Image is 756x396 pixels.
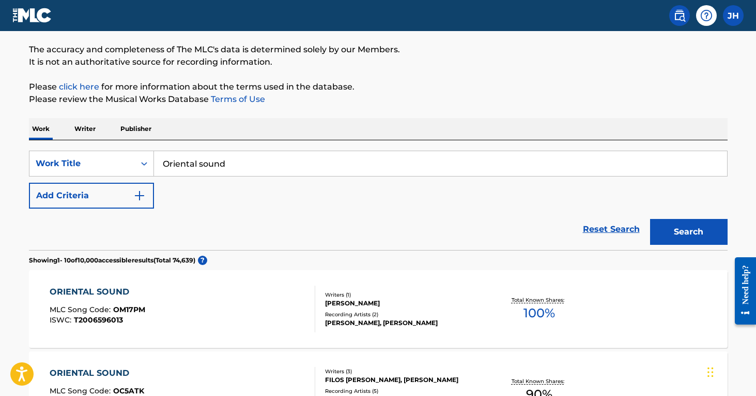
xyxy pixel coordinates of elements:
[29,118,53,140] p: Work
[29,151,728,250] form: Search Form
[71,118,99,140] p: Writer
[12,8,52,23] img: MLC Logo
[59,82,99,92] a: click here
[696,5,717,26] div: Help
[673,9,686,22] img: search
[325,318,481,328] div: [PERSON_NAME], [PERSON_NAME]
[50,286,145,298] div: ORIENTAL SOUND
[523,304,555,322] span: 100 %
[50,386,113,395] span: MLC Song Code :
[29,270,728,348] a: ORIENTAL SOUNDMLC Song Code:OM17PMISWC:T2006596013Writers (1)[PERSON_NAME]Recording Artists (2)[P...
[29,256,195,265] p: Showing 1 - 10 of 10,000 accessible results (Total 74,639 )
[29,93,728,106] p: Please review the Musical Works Database
[50,315,74,325] span: ISWC :
[50,367,144,379] div: ORIENTAL SOUND
[650,219,728,245] button: Search
[325,311,481,318] div: Recording Artists ( 2 )
[209,94,265,104] a: Terms of Use
[113,305,145,314] span: OM17PM
[707,357,714,388] div: Drag
[29,81,728,93] p: Please for more information about the terms used in the database.
[512,296,567,304] p: Total Known Shares:
[723,5,744,26] div: User Menu
[704,346,756,396] iframe: Chat Widget
[325,368,481,375] div: Writers ( 3 )
[512,377,567,385] p: Total Known Shares:
[29,43,728,56] p: The accuracy and completeness of The MLC's data is determined solely by our Members.
[113,386,144,395] span: OC5ATK
[578,218,645,241] a: Reset Search
[325,291,481,299] div: Writers ( 1 )
[29,56,728,68] p: It is not an authoritative source for recording information.
[669,5,690,26] a: Public Search
[325,387,481,395] div: Recording Artists ( 5 )
[117,118,155,140] p: Publisher
[325,375,481,385] div: FILOS [PERSON_NAME], [PERSON_NAME]
[727,248,756,334] iframe: Resource Center
[325,299,481,308] div: [PERSON_NAME]
[29,183,154,209] button: Add Criteria
[700,9,713,22] img: help
[36,157,129,170] div: Work Title
[133,189,146,202] img: 9d2ae6d4665cec9f34b9.svg
[74,315,123,325] span: T2006596013
[50,305,113,314] span: MLC Song Code :
[198,256,207,265] span: ?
